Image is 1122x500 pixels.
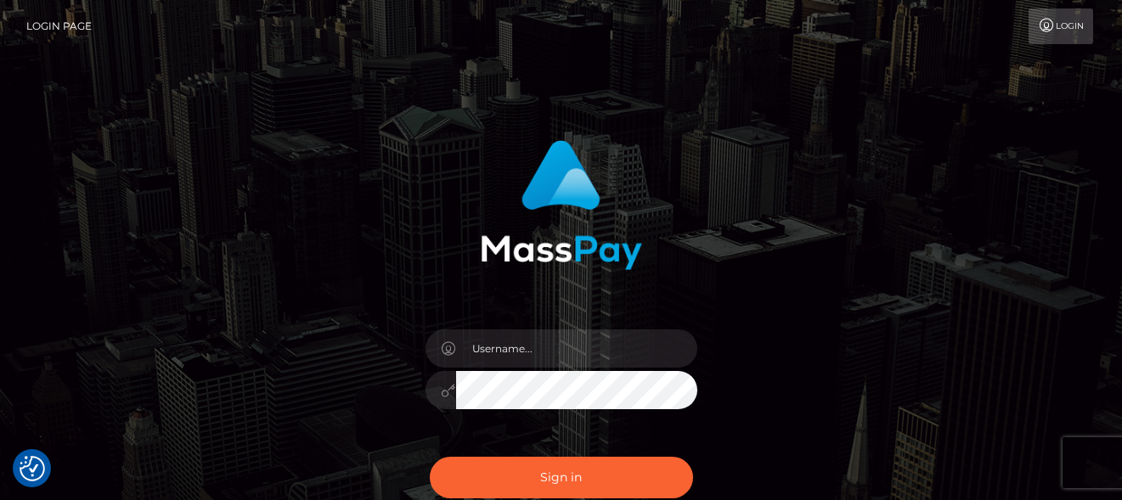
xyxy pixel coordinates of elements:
[26,8,92,44] a: Login Page
[1029,8,1093,44] a: Login
[20,456,45,481] button: Consent Preferences
[430,457,693,498] button: Sign in
[20,456,45,481] img: Revisit consent button
[481,140,642,270] img: MassPay Login
[456,329,697,368] input: Username...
